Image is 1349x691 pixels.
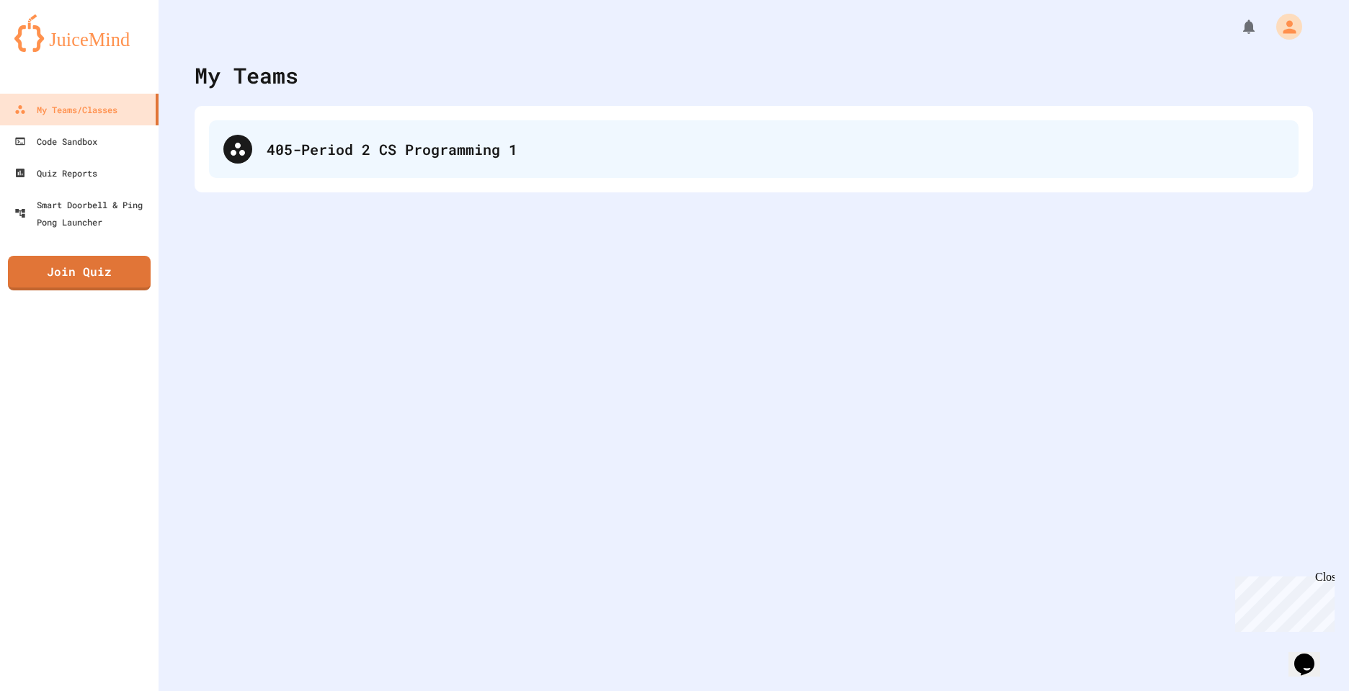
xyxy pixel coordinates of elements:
div: My Account [1261,10,1306,43]
div: 405-Period 2 CS Programming 1 [209,120,1299,178]
div: My Teams/Classes [14,101,117,118]
img: logo-orange.svg [14,14,144,52]
div: 405-Period 2 CS Programming 1 [267,138,1284,160]
div: Code Sandbox [14,133,97,150]
iframe: chat widget [1229,571,1335,632]
div: My Notifications [1214,14,1261,39]
div: Quiz Reports [14,164,97,182]
iframe: chat widget [1288,633,1335,677]
div: Chat with us now!Close [6,6,99,92]
div: My Teams [195,59,298,92]
div: Smart Doorbell & Ping Pong Launcher [14,196,153,231]
a: Join Quiz [8,256,151,290]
